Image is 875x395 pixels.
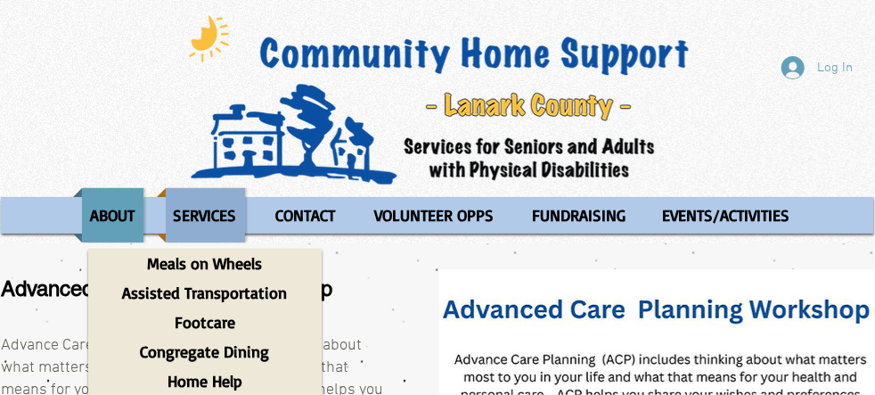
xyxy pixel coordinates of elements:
[157,188,254,243] a: SERVICES
[646,188,807,243] a: EVENTS/ACTIVITIES
[166,188,245,243] p: SERVICES
[88,337,322,366] a: Congregate Dining
[769,51,865,85] button: Log In
[811,59,859,78] span: Log In
[1,276,332,300] span: Advanced Care Planning Workshop
[258,188,354,243] a: CONTACT
[133,337,278,366] p: Congregate Dining
[268,188,344,243] p: CONTACT
[88,278,322,308] a: Assisted Transportation
[516,188,642,243] a: FUNDRAISING
[88,308,322,337] a: Footcare
[367,188,503,243] p: VOLUNTEER OPPS
[1,188,874,243] nav: Site
[655,188,798,243] p: EVENTS/ACTIVITIES
[525,188,634,243] p: FUNDRAISING
[82,188,143,243] p: ABOUT
[140,249,271,278] p: Meals on Wheels
[73,188,152,243] a: ABOUT
[167,308,243,337] p: Footcare
[88,249,322,278] a: Meals on Wheels
[115,278,296,308] p: Assisted Transportation
[358,188,511,243] a: VOLUNTEER OPPS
